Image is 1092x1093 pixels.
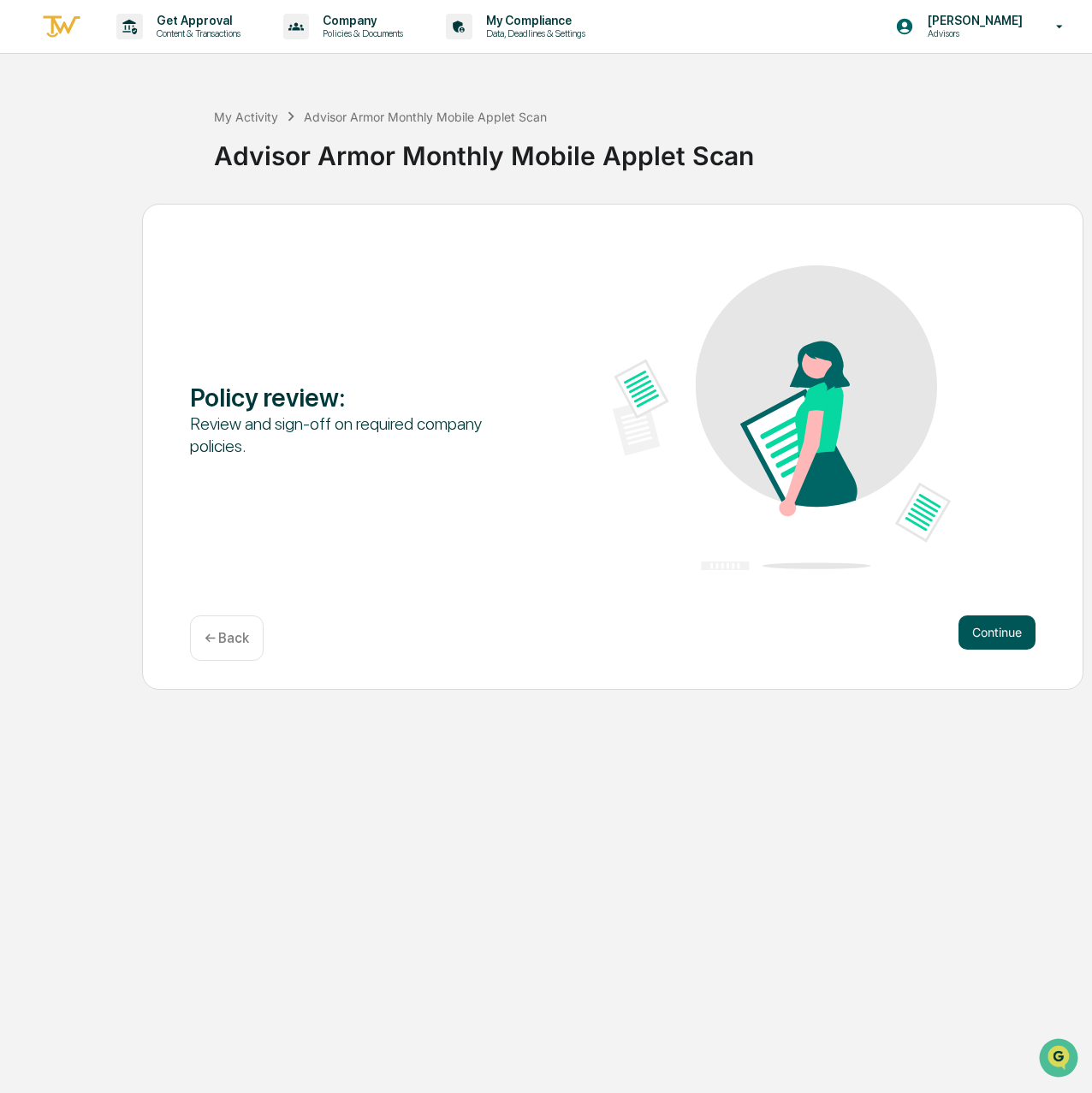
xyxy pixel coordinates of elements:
[41,13,82,41] img: logo
[17,131,48,162] img: 1746055101610-c473b297-6a78-478c-a979-82029cc54cd1
[34,216,110,233] span: Preclearance
[124,217,138,231] div: 🗄️
[121,289,207,303] a: Powered byPylon
[34,248,108,265] span: Data Lookup
[17,217,31,231] div: 🖐️
[214,127,1083,171] div: Advisor Armor Monthly Mobile Applet Scan
[309,27,412,39] p: Policies & Documents
[190,413,528,457] div: Review and sign-off on required company policies.
[10,241,115,272] a: 🔎Data Lookup
[914,27,1031,39] p: Advisors
[190,382,528,413] div: Policy review :
[58,131,281,148] div: Start new chat
[205,630,249,646] p: ← Back
[141,216,212,233] span: Attestations
[304,110,547,124] div: Advisor Armor Monthly Mobile Applet Scan
[613,265,951,570] img: Policy review
[58,148,217,162] div: We're available if you need us!
[309,14,412,27] p: Company
[170,290,207,303] span: Pylon
[214,110,278,124] div: My Activity
[472,14,594,27] p: My Compliance
[914,14,1031,27] p: [PERSON_NAME]
[17,36,312,63] p: How can we help?
[291,136,312,157] button: Start new chat
[117,209,219,240] a: 🗄️Attestations
[10,209,117,240] a: 🖐️Preclearance
[143,14,249,27] p: Get Approval
[472,27,594,39] p: Data, Deadlines & Settings
[143,27,249,39] p: Content & Transactions
[17,250,31,264] div: 🔎
[958,615,1036,650] button: Continue
[1037,1037,1083,1083] iframe: Open customer support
